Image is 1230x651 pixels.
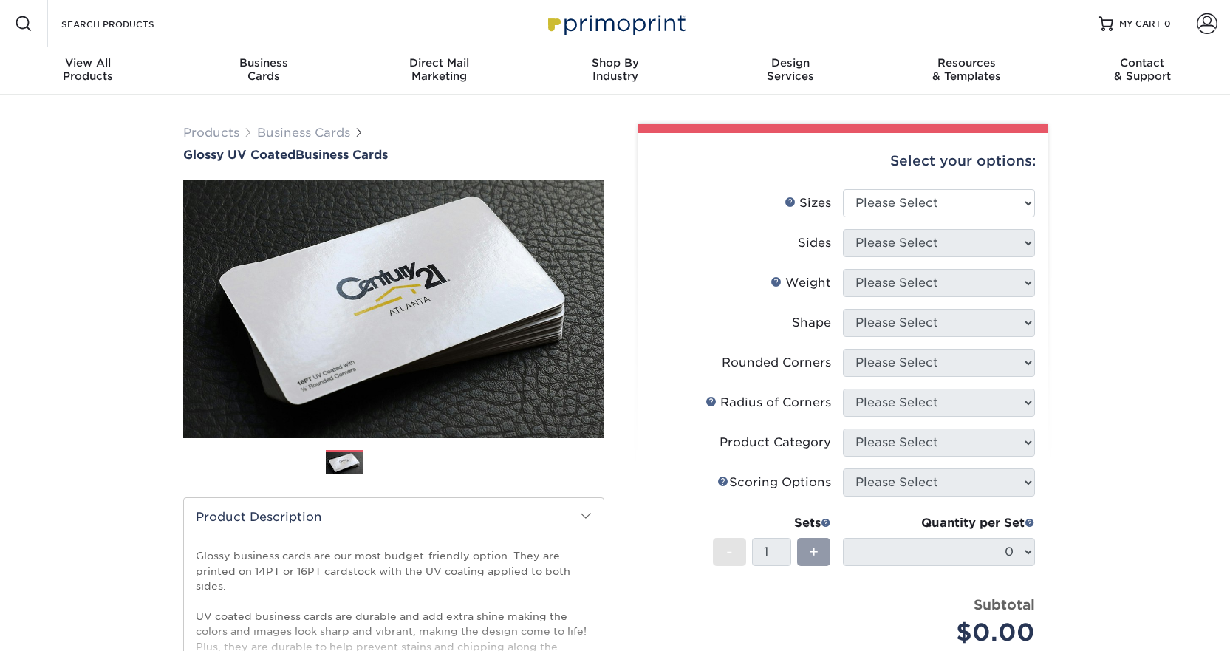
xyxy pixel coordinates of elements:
[541,7,689,39] img: Primoprint
[878,56,1054,69] span: Resources
[809,541,819,563] span: +
[703,56,878,69] span: Design
[878,47,1054,95] a: Resources& Templates
[183,148,604,162] h1: Business Cards
[854,615,1035,650] div: $0.00
[722,354,831,372] div: Rounded Corners
[705,394,831,412] div: Radius of Corners
[257,126,350,140] a: Business Cards
[176,56,352,83] div: Cards
[183,126,239,140] a: Products
[703,47,878,95] a: DesignServices
[183,148,295,162] span: Glossy UV Coated
[720,434,831,451] div: Product Category
[843,514,1035,532] div: Quantity per Set
[785,194,831,212] div: Sizes
[771,274,831,292] div: Weight
[1119,18,1161,30] span: MY CART
[326,445,363,482] img: Business Cards 01
[1054,56,1230,69] span: Contact
[713,514,831,532] div: Sets
[527,56,703,69] span: Shop By
[176,47,352,95] a: BusinessCards
[703,56,878,83] div: Services
[527,56,703,83] div: Industry
[650,133,1036,189] div: Select your options:
[792,314,831,332] div: Shape
[352,56,527,83] div: Marketing
[4,606,126,646] iframe: Google Customer Reviews
[974,596,1035,613] strong: Subtotal
[352,56,527,69] span: Direct Mail
[1054,47,1230,95] a: Contact& Support
[425,444,462,481] img: Business Cards 03
[726,541,733,563] span: -
[352,47,527,95] a: Direct MailMarketing
[183,148,604,162] a: Glossy UV CoatedBusiness Cards
[878,56,1054,83] div: & Templates
[183,98,604,519] img: Glossy UV Coated 01
[1164,18,1171,29] span: 0
[60,15,204,33] input: SEARCH PRODUCTS.....
[527,47,703,95] a: Shop ByIndustry
[176,56,352,69] span: Business
[1054,56,1230,83] div: & Support
[717,474,831,491] div: Scoring Options
[375,444,412,481] img: Business Cards 02
[798,234,831,252] div: Sides
[184,498,604,536] h2: Product Description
